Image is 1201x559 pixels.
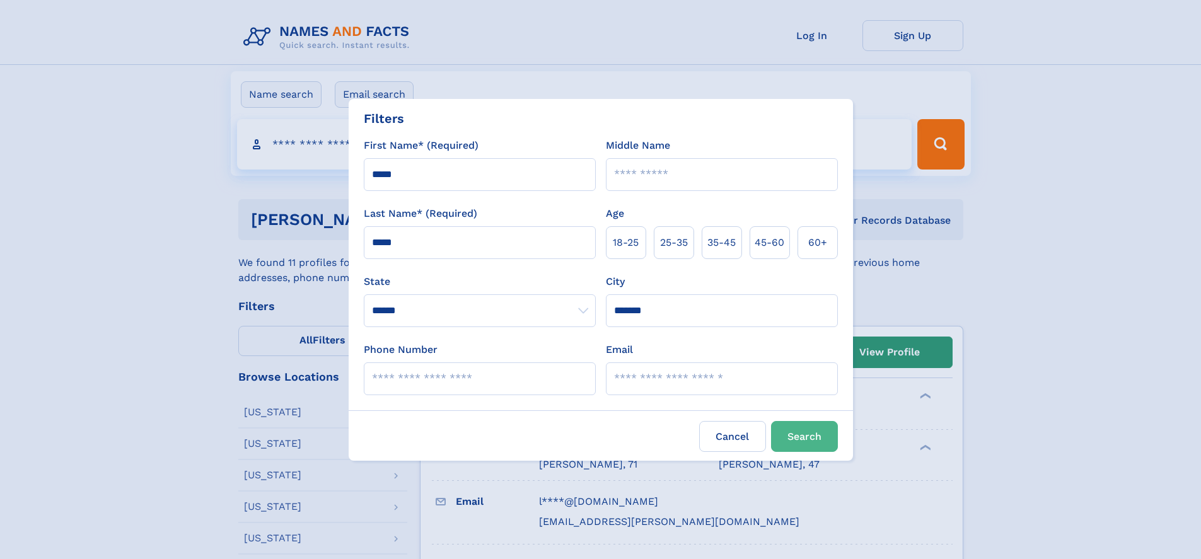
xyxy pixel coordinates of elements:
[613,235,639,250] span: 18‑25
[755,235,784,250] span: 45‑60
[606,342,633,357] label: Email
[364,109,404,128] div: Filters
[606,274,625,289] label: City
[606,206,624,221] label: Age
[808,235,827,250] span: 60+
[364,274,596,289] label: State
[606,138,670,153] label: Middle Name
[707,235,736,250] span: 35‑45
[364,342,438,357] label: Phone Number
[364,206,477,221] label: Last Name* (Required)
[771,421,838,452] button: Search
[364,138,479,153] label: First Name* (Required)
[699,421,766,452] label: Cancel
[660,235,688,250] span: 25‑35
